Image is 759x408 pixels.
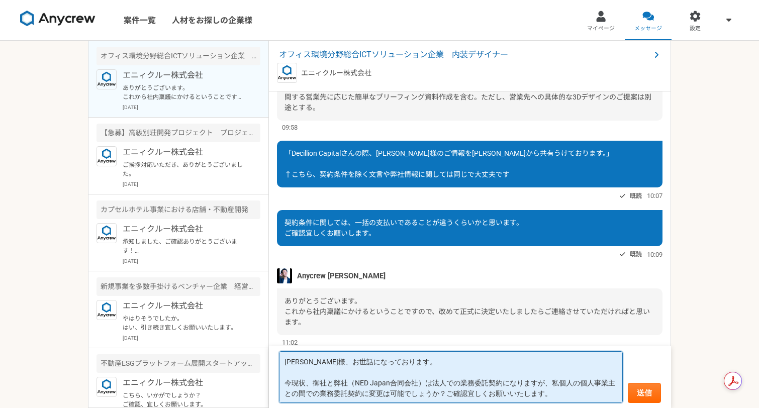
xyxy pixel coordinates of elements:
[97,200,260,219] div: カプセルホテル事業における店舗・不動産開発
[634,25,662,33] span: メッセージ
[97,277,260,296] div: 新規事業を多数手掛けるベンチャー企業 経営企画室・PMO業務
[20,11,96,27] img: 8DqYSo04kwAAAAASUVORK5CYII=
[284,19,651,112] span: 以下回答いたします。 今回はいただいた①のみの契約となります。 ②はまだ先方社内で協議中ですので、追って契約の内容をまとめていく方針です。 ①最初の１ヶ月間で、営業提案のベースとなるコンセプトや...
[123,237,247,255] p: 承知しました、ご確認ありがとうございます！ ぜひ、また別件でご相談できればと思いますので、引き続き、宜しくお願いいたします。
[97,377,117,397] img: logo_text_blue_01.png
[123,314,247,332] p: やはりそうでしたか。 はい、引き続き宜しくお願いいたします。
[97,146,117,166] img: logo_text_blue_01.png
[690,25,701,33] span: 設定
[123,160,247,178] p: ご挨拶対応いただき、ありがとうございました。
[279,49,650,61] span: オフィス環境分野総合ICTソリューション企業 内装デザイナー
[282,338,298,347] span: 11:02
[123,69,247,81] p: エニィクルー株式会社
[277,268,292,283] img: S__5267474.jpg
[97,300,117,320] img: logo_text_blue_01.png
[284,219,523,237] span: 契約条件に関しては、一括の支払いであることが違うくらいかと思います。 ご確認宜しくお願いします。
[630,190,642,202] span: 既読
[123,83,247,101] p: ありがとうございます。 これから社内稟議にかけるということですので、改めて正式に決定いたしましたらご連絡させていただければと思います。
[297,270,386,281] span: Anycrew [PERSON_NAME]
[282,123,298,132] span: 09:58
[279,351,623,403] textarea: [PERSON_NAME]様、お世話になっております。 今現状、御社と弊社（NED Japan合同会社）は法人での業務委託契約になりますが、私個人の個人事業主との間での業務委託契約に変更は可能で...
[97,47,260,65] div: オフィス環境分野総合ICTソリューション企業 内装デザイナー
[123,257,260,265] p: [DATE]
[123,180,260,188] p: [DATE]
[97,69,117,89] img: logo_text_blue_01.png
[628,383,661,403] button: 送信
[97,124,260,142] div: 【急募】高級別荘開発プロジェクト プロジェクト進捗サポート（建築領域の経験者）
[630,248,642,260] span: 既読
[123,300,247,312] p: エニィクルー株式会社
[97,354,260,373] div: 不動産ESGプラットフォーム展開スタートアップ BizDev / 事業開発
[277,63,297,83] img: logo_text_blue_01.png
[97,223,117,243] img: logo_text_blue_01.png
[123,223,247,235] p: エニィクルー株式会社
[647,191,662,200] span: 10:07
[284,297,650,326] span: ありがとうございます。 これから社内稟議にかけるということですので、改めて正式に決定いたしましたらご連絡させていただければと思います。
[123,334,260,342] p: [DATE]
[301,68,371,78] p: エニィクルー株式会社
[123,377,247,389] p: エニィクルー株式会社
[284,149,613,178] span: 「Decillion Capitalさんの際、[PERSON_NAME]様のご情報を[PERSON_NAME]から共有うけております。」 ↑こちら、契約条件を除く文言や弊社情報に関しては同じで大...
[647,250,662,259] span: 10:09
[123,146,247,158] p: エニィクルー株式会社
[587,25,615,33] span: マイページ
[123,104,260,111] p: [DATE]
